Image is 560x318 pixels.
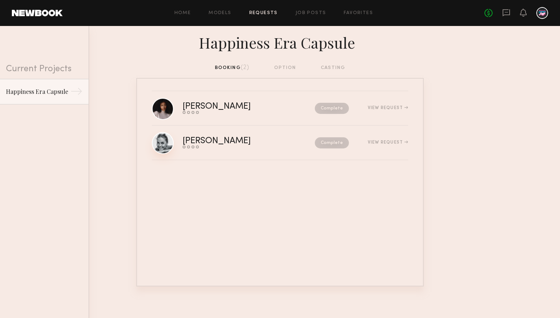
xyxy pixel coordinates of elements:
a: Home [174,11,191,16]
a: [PERSON_NAME]CompleteView Request [152,126,408,160]
div: Happiness Era Capsule [136,32,424,52]
nb-request-status: Complete [315,103,349,114]
div: View Request [368,106,408,110]
nb-request-status: Complete [315,137,349,148]
a: Models [209,11,231,16]
div: [PERSON_NAME] [183,137,283,145]
a: Job Posts [296,11,326,16]
div: View Request [368,140,408,145]
div: [PERSON_NAME] [183,102,283,111]
a: [PERSON_NAME]CompleteView Request [152,91,408,126]
div: → [70,85,83,100]
div: Happiness Era Capsule [6,87,70,96]
a: Requests [249,11,278,16]
a: Favorites [344,11,373,16]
